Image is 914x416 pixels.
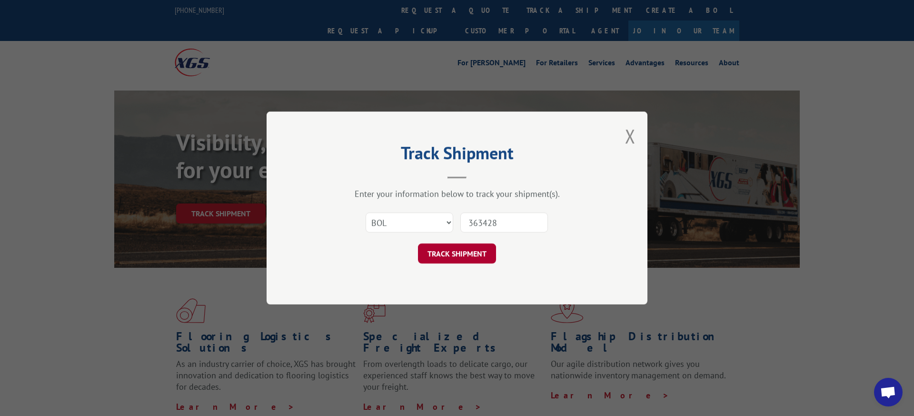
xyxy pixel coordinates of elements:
[418,244,496,264] button: TRACK SHIPMENT
[625,123,636,149] button: Close modal
[314,188,600,199] div: Enter your information below to track your shipment(s).
[314,146,600,164] h2: Track Shipment
[874,378,903,406] div: Open chat
[460,213,548,233] input: Number(s)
